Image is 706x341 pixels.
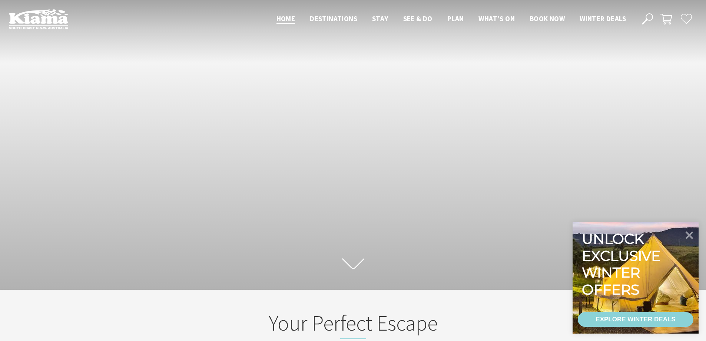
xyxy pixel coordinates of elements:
nav: Main Menu [269,13,633,25]
span: Plan [447,14,464,23]
span: Home [276,14,295,23]
div: EXPLORE WINTER DEALS [596,312,675,327]
span: What’s On [478,14,515,23]
img: Kiama Logo [9,9,68,29]
span: Book now [530,14,565,23]
span: See & Do [403,14,432,23]
h2: Your Perfect Escape [208,310,498,339]
div: Unlock exclusive winter offers [582,230,664,298]
a: EXPLORE WINTER DEALS [578,312,693,327]
span: Destinations [310,14,357,23]
span: Winter Deals [580,14,626,23]
span: Stay [372,14,388,23]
